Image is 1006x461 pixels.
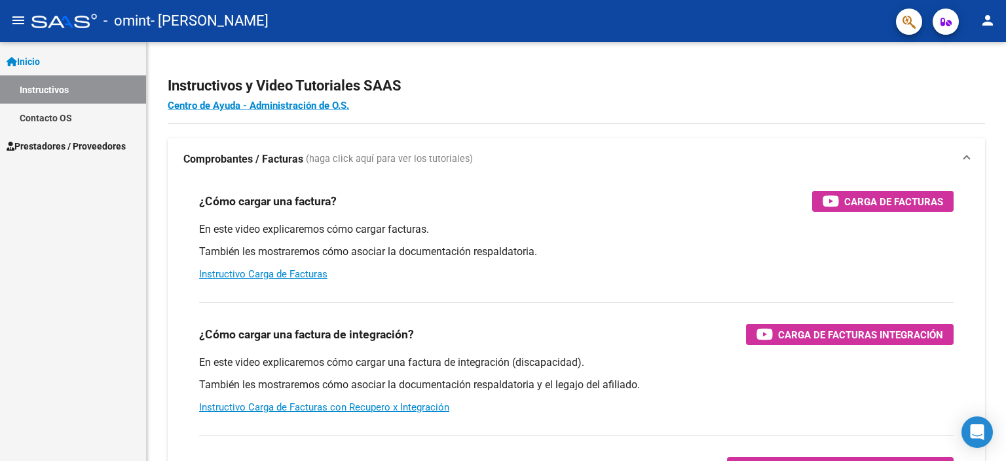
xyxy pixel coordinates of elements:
p: En este video explicaremos cómo cargar facturas. [199,222,954,237]
p: También les mostraremos cómo asociar la documentación respaldatoria. [199,245,954,259]
button: Carga de Facturas [812,191,954,212]
span: - omint [103,7,151,35]
span: Prestadores / Proveedores [7,139,126,153]
a: Instructivo Carga de Facturas [199,268,327,280]
a: Centro de Ayuda - Administración de O.S. [168,100,349,111]
span: Carga de Facturas [844,193,943,210]
a: Instructivo Carga de Facturas con Recupero x Integración [199,401,449,413]
h2: Instructivos y Video Tutoriales SAAS [168,73,985,98]
h3: ¿Cómo cargar una factura de integración? [199,325,414,344]
p: En este video explicaremos cómo cargar una factura de integración (discapacidad). [199,355,954,370]
mat-expansion-panel-header: Comprobantes / Facturas (haga click aquí para ver los tutoriales) [168,138,985,180]
div: Open Intercom Messenger [961,416,993,448]
mat-icon: person [980,12,996,28]
p: También les mostraremos cómo asociar la documentación respaldatoria y el legajo del afiliado. [199,378,954,392]
h3: ¿Cómo cargar una factura? [199,192,337,210]
mat-icon: menu [10,12,26,28]
span: Inicio [7,54,40,69]
span: - [PERSON_NAME] [151,7,269,35]
button: Carga de Facturas Integración [746,324,954,345]
span: (haga click aquí para ver los tutoriales) [306,152,473,167]
span: Carga de Facturas Integración [778,327,943,343]
strong: Comprobantes / Facturas [183,152,303,167]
